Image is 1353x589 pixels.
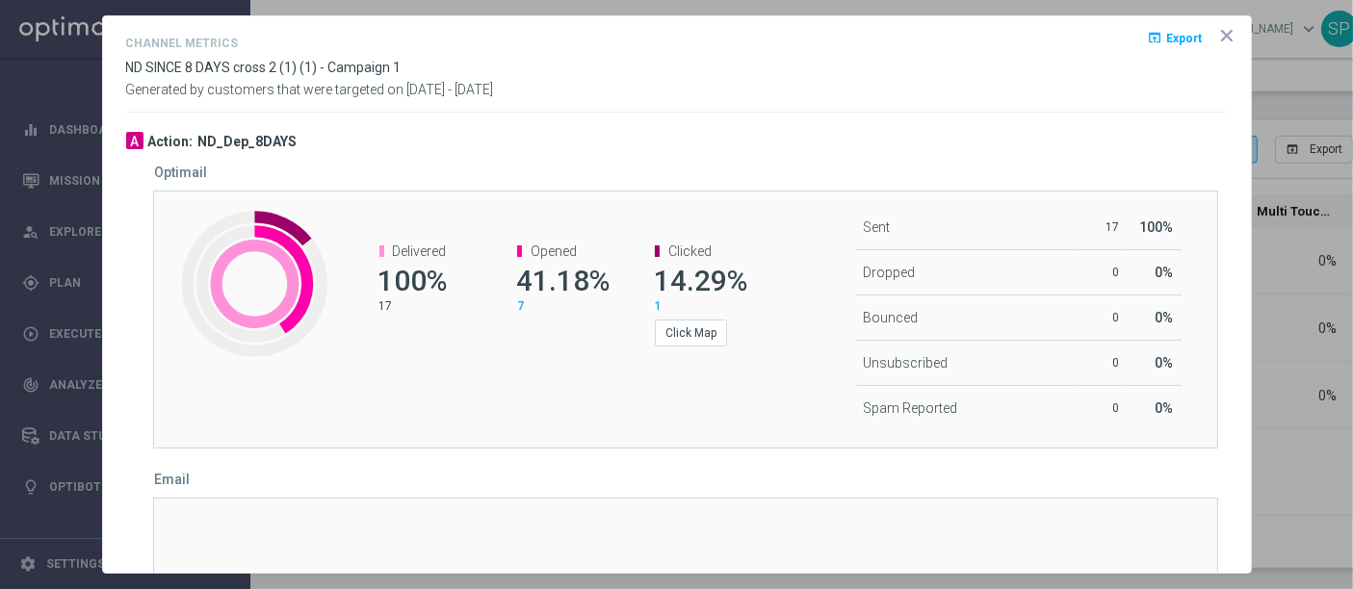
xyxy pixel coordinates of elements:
[155,472,191,487] h5: Email
[1140,219,1174,235] span: 100%
[1080,265,1119,280] p: 0
[1080,310,1119,325] p: 0
[864,310,919,325] span: Bounced
[1156,355,1174,371] span: 0%
[379,298,469,314] p: 17
[126,82,404,97] span: Generated by customers that were targeted on
[655,299,662,313] span: 1
[654,264,747,297] span: 14.29%
[126,37,239,50] h4: Channel Metrics
[407,82,494,97] span: [DATE] - [DATE]
[1156,310,1174,325] span: 0%
[1146,26,1205,49] button: open_in_browser Export
[198,133,298,150] h3: ND_Dep_8DAYS
[126,132,143,149] div: A
[531,243,577,259] span: Opened
[864,400,958,416] span: Spam Reported
[516,264,610,297] span: 41.18%
[148,133,194,150] h3: Action:
[1148,30,1163,45] i: open_in_browser
[1156,400,1174,416] span: 0%
[155,165,208,180] h5: Optimail
[1167,32,1203,45] span: Export
[126,60,402,75] span: ND SINCE 8 DAYS cross 2 (1) (1) - Campaign 1
[1080,219,1119,235] p: 17
[378,264,448,297] span: 100%
[655,320,727,346] button: Click Map
[864,355,949,371] span: Unsubscribed
[668,243,712,259] span: Clicked
[1156,265,1174,280] span: 0%
[1217,26,1236,45] opti-icon: icon
[1080,400,1119,416] p: 0
[1080,355,1119,371] p: 0
[864,265,916,280] span: Dropped
[517,299,524,313] span: 7
[393,243,447,259] span: Delivered
[864,219,891,235] span: Sent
